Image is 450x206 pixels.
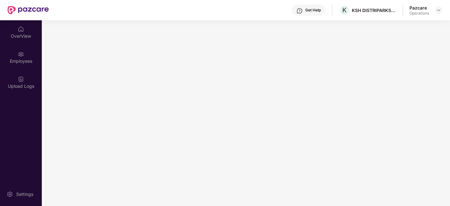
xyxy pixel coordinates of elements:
img: svg+xml;base64,PHN2ZyBpZD0iSG9tZSIgeG1sbnM9Imh0dHA6Ly93d3cudzMub3JnLzIwMDAvc3ZnIiB3aWR0aD0iMjAiIG... [18,26,24,32]
div: Settings [14,191,35,197]
div: Operations [409,11,429,16]
img: svg+xml;base64,PHN2ZyBpZD0iRHJvcGRvd24tMzJ4MzIiIHhtbG5zPSJodHRwOi8vd3d3LnczLm9yZy8yMDAwL3N2ZyIgd2... [436,8,441,13]
img: svg+xml;base64,PHN2ZyBpZD0iU2V0dGluZy0yMHgyMCIgeG1sbnM9Imh0dHA6Ly93d3cudzMub3JnLzIwMDAvc3ZnIiB3aW... [7,191,13,197]
div: Pazcare [409,5,429,11]
img: svg+xml;base64,PHN2ZyBpZD0iRW1wbG95ZWVzIiB4bWxucz0iaHR0cDovL3d3dy53My5vcmcvMjAwMC9zdmciIHdpZHRoPS... [18,51,24,57]
div: KSH DISTRIPARKS PRIVATE LIMITED [352,7,396,13]
div: Get Help [305,8,321,13]
img: New Pazcare Logo [8,6,49,14]
span: K [342,6,346,14]
img: svg+xml;base64,PHN2ZyBpZD0iVXBsb2FkX0xvZ3MiIGRhdGEtbmFtZT0iVXBsb2FkIExvZ3MiIHhtbG5zPSJodHRwOi8vd3... [18,76,24,82]
img: svg+xml;base64,PHN2ZyBpZD0iSGVscC0zMngzMiIgeG1sbnM9Imh0dHA6Ly93d3cudzMub3JnLzIwMDAvc3ZnIiB3aWR0aD... [296,8,303,14]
